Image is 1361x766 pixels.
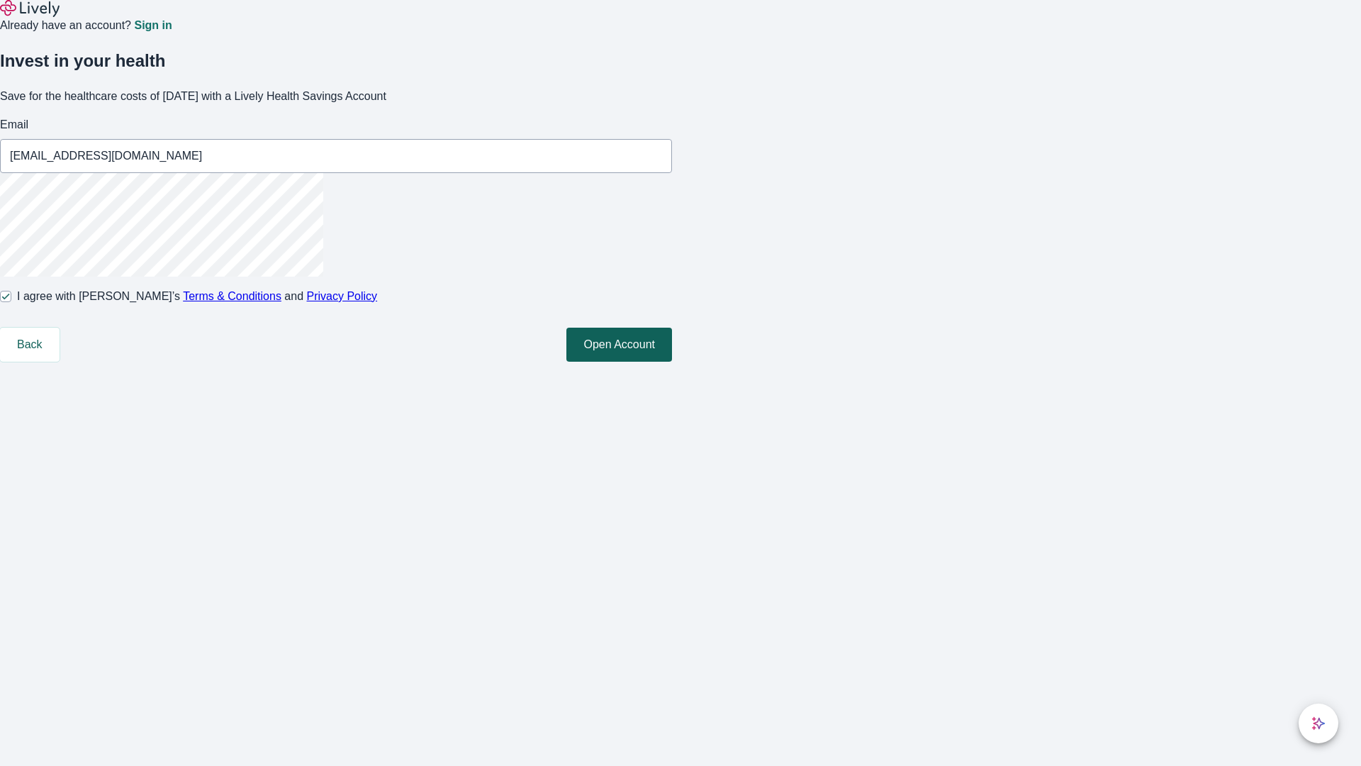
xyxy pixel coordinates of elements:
button: Open Account [566,328,672,362]
a: Privacy Policy [307,290,378,302]
a: Terms & Conditions [183,290,281,302]
svg: Lively AI Assistant [1311,716,1326,731]
a: Sign in [134,20,172,31]
span: I agree with [PERSON_NAME]’s and [17,288,377,305]
button: chat [1299,704,1338,743]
